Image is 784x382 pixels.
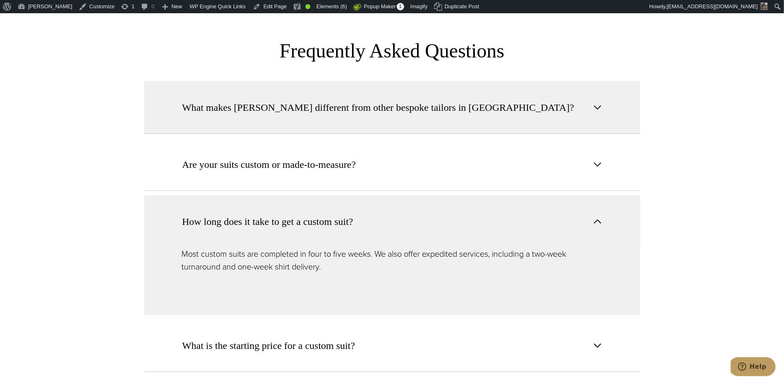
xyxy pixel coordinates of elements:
[173,39,611,62] h3: Frequently Asked Questions
[182,214,353,229] span: How long does it take to get a custom suit?
[182,100,574,115] span: What makes [PERSON_NAME] different from other bespoke tailors in [GEOGRAPHIC_DATA]?
[305,4,310,9] div: Good
[144,319,640,372] button: What is the starting price for a custom suit?
[144,248,640,315] div: How long does it take to get a custom suit?
[182,157,356,172] span: Are your suits custom or made-to-measure?
[144,138,640,191] button: Are your suits custom or made-to-measure?
[144,81,640,134] button: What makes [PERSON_NAME] different from other bespoke tailors in [GEOGRAPHIC_DATA]?
[397,3,404,10] span: 1
[144,195,640,248] button: How long does it take to get a custom suit?
[182,248,603,273] p: Most custom suits are completed in four to five weeks. We also offer expedited services, includin...
[731,357,776,378] iframe: Opens a widget where you can chat to one of our agents
[182,338,355,353] span: What is the starting price for a custom suit?
[667,3,758,10] span: [EMAIL_ADDRESS][DOMAIN_NAME]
